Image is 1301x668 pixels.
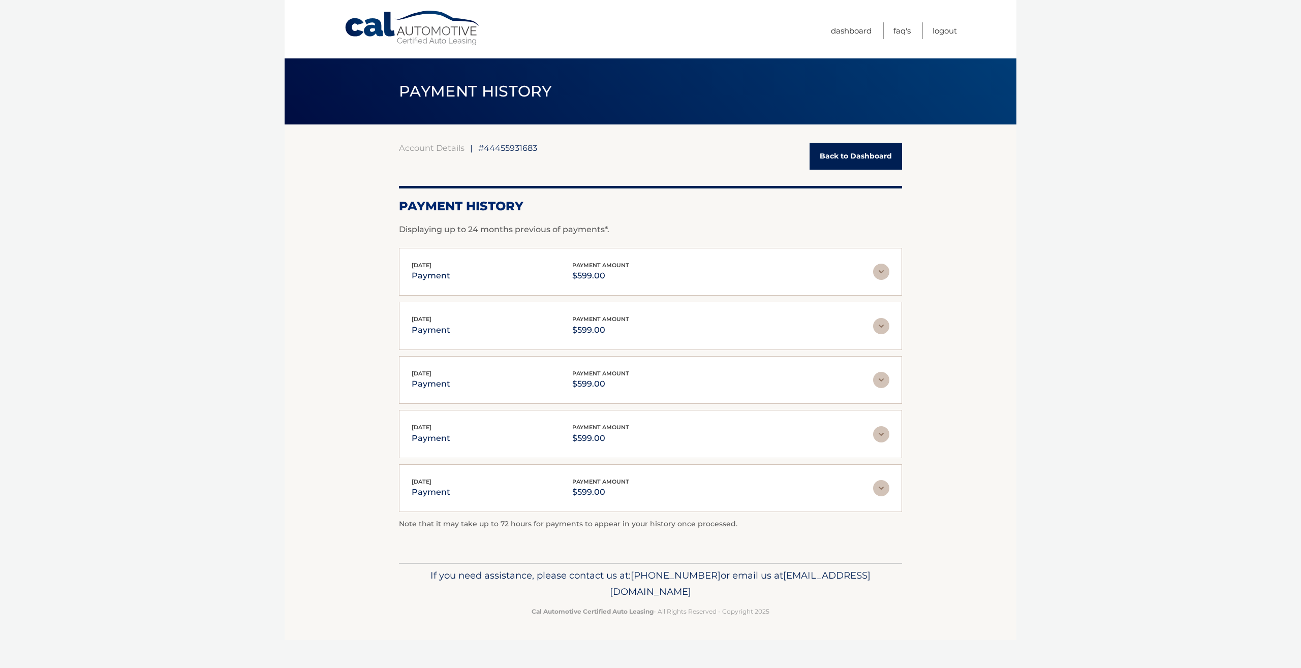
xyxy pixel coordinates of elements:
p: If you need assistance, please contact us at: or email us at [406,567,895,600]
img: accordion-rest.svg [873,480,889,496]
span: [PHONE_NUMBER] [631,569,721,581]
img: accordion-rest.svg [873,426,889,442]
img: accordion-rest.svg [873,264,889,280]
a: Back to Dashboard [810,143,902,170]
p: $599.00 [572,323,629,337]
span: | [470,143,473,153]
p: Note that it may take up to 72 hours for payments to appear in your history once processed. [399,518,902,530]
p: payment [412,269,450,283]
p: - All Rights Reserved - Copyright 2025 [406,606,895,617]
span: payment amount [572,315,629,323]
a: Dashboard [831,22,872,39]
span: payment amount [572,262,629,269]
span: payment amount [572,478,629,485]
img: accordion-rest.svg [873,318,889,334]
span: [DATE] [412,370,431,377]
span: [DATE] [412,315,431,323]
span: [DATE] [412,424,431,431]
p: payment [412,377,450,391]
a: FAQ's [893,22,911,39]
span: [DATE] [412,478,431,485]
a: Cal Automotive [344,10,481,46]
span: #44455931683 [478,143,537,153]
p: $599.00 [572,485,629,499]
p: $599.00 [572,377,629,391]
p: $599.00 [572,269,629,283]
span: [DATE] [412,262,431,269]
span: payment amount [572,424,629,431]
span: PAYMENT HISTORY [399,82,552,101]
a: Logout [933,22,957,39]
span: payment amount [572,370,629,377]
a: Account Details [399,143,464,153]
strong: Cal Automotive Certified Auto Leasing [532,608,654,615]
p: $599.00 [572,431,629,446]
p: payment [412,431,450,446]
p: payment [412,485,450,499]
img: accordion-rest.svg [873,372,889,388]
h2: Payment History [399,199,902,214]
p: Displaying up to 24 months previous of payments*. [399,224,902,236]
span: [EMAIL_ADDRESS][DOMAIN_NAME] [610,569,871,597]
p: payment [412,323,450,337]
